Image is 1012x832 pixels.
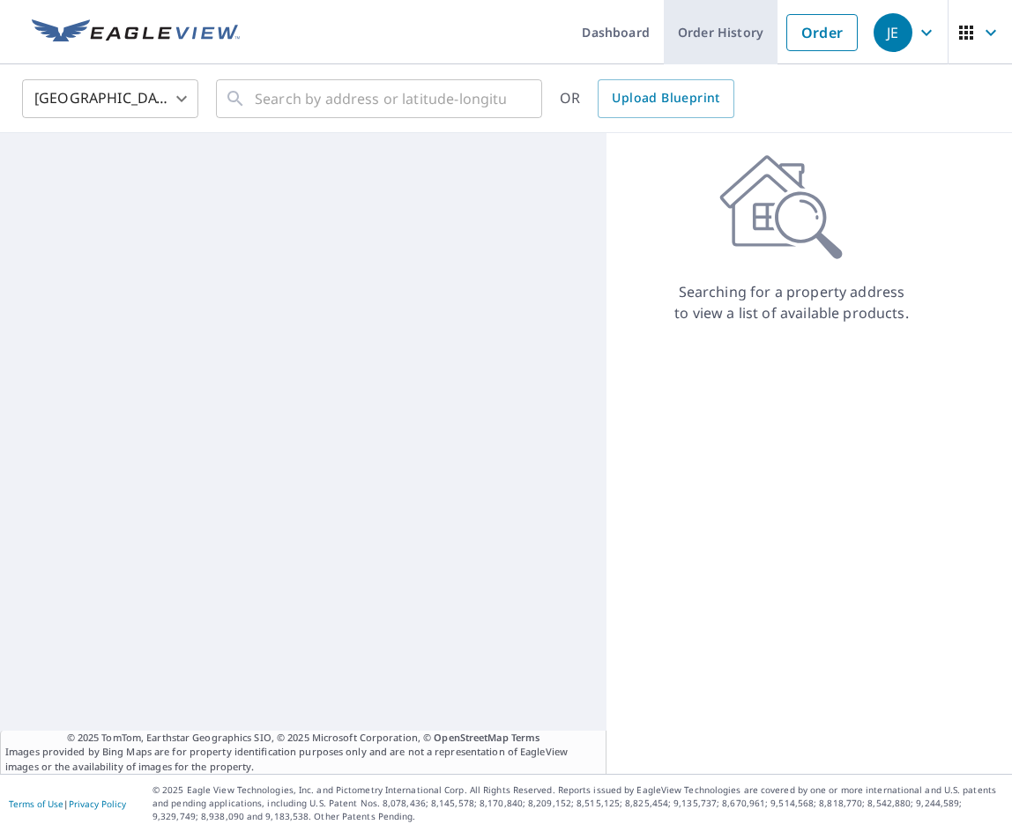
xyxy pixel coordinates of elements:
a: Upload Blueprint [598,79,733,118]
a: OpenStreetMap [434,731,508,744]
a: Privacy Policy [69,798,126,810]
input: Search by address or latitude-longitude [255,74,506,123]
img: EV Logo [32,19,240,46]
p: © 2025 Eagle View Technologies, Inc. and Pictometry International Corp. All Rights Reserved. Repo... [153,784,1003,823]
p: | [9,799,126,809]
div: JE [874,13,912,52]
span: Upload Blueprint [612,87,719,109]
span: © 2025 TomTom, Earthstar Geographics SIO, © 2025 Microsoft Corporation, © [67,731,540,746]
div: [GEOGRAPHIC_DATA] [22,74,198,123]
a: Order [786,14,858,51]
a: Terms of Use [9,798,63,810]
a: Terms [511,731,540,744]
p: Searching for a property address to view a list of available products. [673,281,910,323]
div: OR [560,79,734,118]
